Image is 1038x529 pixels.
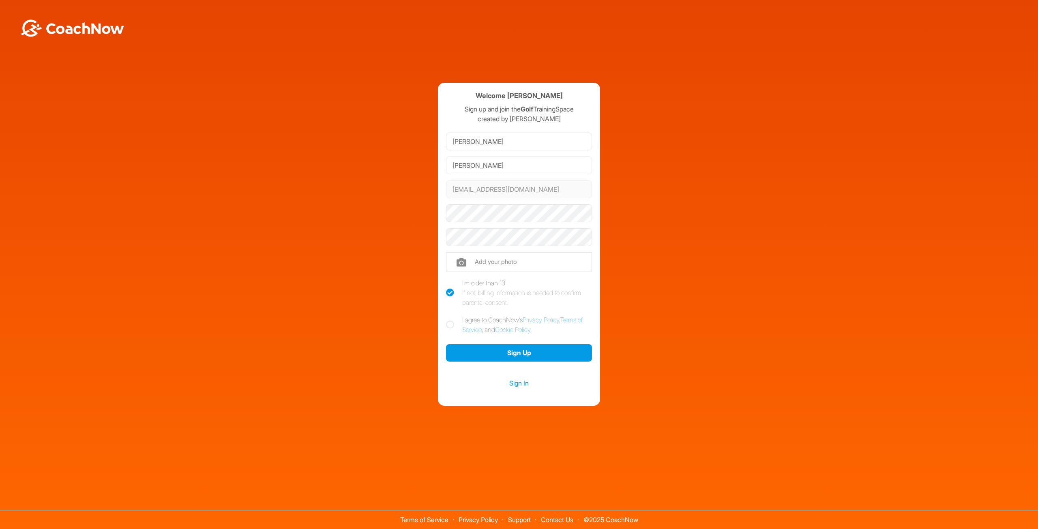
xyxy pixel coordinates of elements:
input: Last Name [446,156,592,174]
label: I agree to CoachNow's , , and . [446,315,592,334]
a: Privacy Policy [459,516,498,524]
button: Sign Up [446,344,592,362]
a: Contact Us [541,516,573,524]
img: BwLJSsUCoWCh5upNqxVrqldRgqLPVwmV24tXu5FoVAoFEpwwqQ3VIfuoInZCoVCoTD4vwADAC3ZFMkVEQFDAAAAAElFTkSuQmCC [19,19,125,37]
div: I'm older than 13 [462,278,592,307]
h4: Welcome [PERSON_NAME] [476,91,563,101]
a: Privacy Policy [523,316,559,324]
input: First Name [446,133,592,150]
div: If not, billing information is needed to confirm parental consent. [462,288,592,307]
strong: Golf [521,105,533,113]
a: Terms of Service [462,316,583,334]
a: Sign In [446,378,592,388]
a: Terms of Service [400,516,448,524]
p: created by [PERSON_NAME] [446,114,592,124]
p: Sign up and join the TrainingSpace [446,104,592,114]
input: Email [446,180,592,198]
a: Cookie Policy [495,326,530,334]
a: Support [508,516,531,524]
span: © 2025 CoachNow [579,510,642,523]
